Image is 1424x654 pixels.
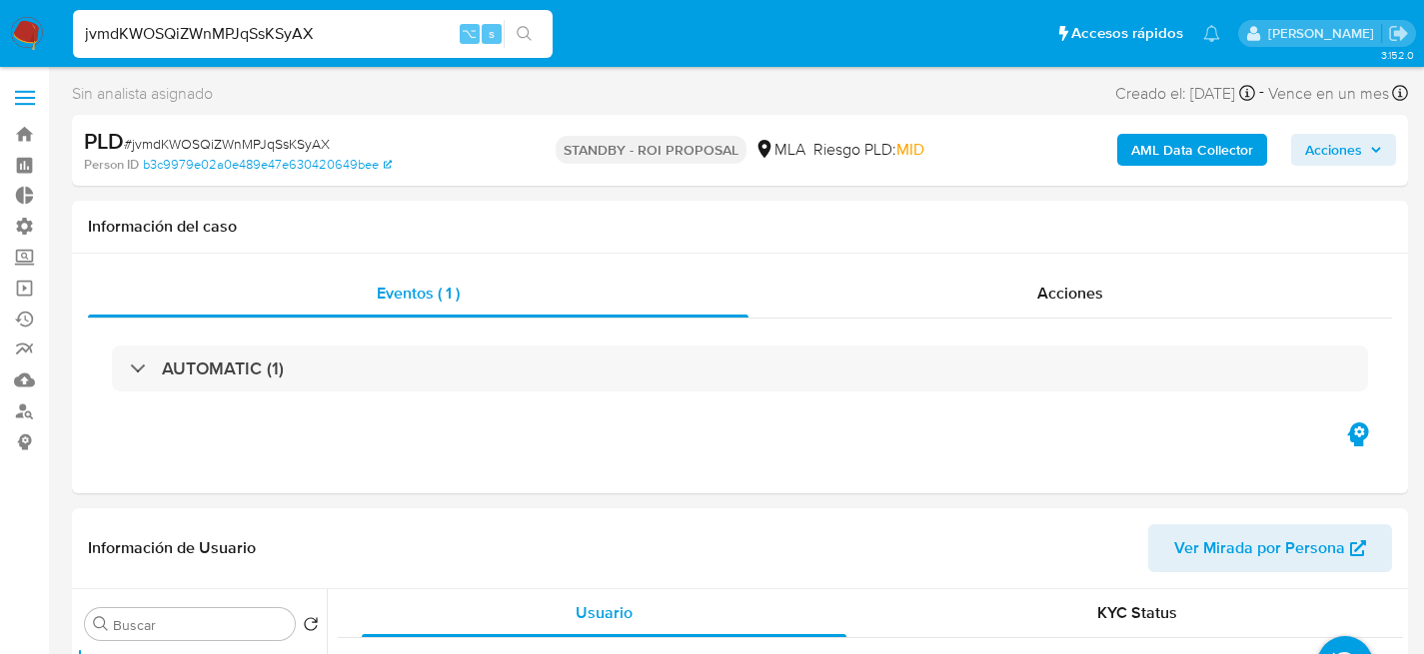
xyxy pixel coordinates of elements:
[1117,134,1267,166] button: AML Data Collector
[1071,23,1183,44] span: Accesos rápidos
[1097,601,1177,624] span: KYC Status
[72,83,213,105] span: Sin analista asignado
[88,217,1392,237] h1: Información del caso
[112,345,1368,391] div: AUTOMATIC (1)
[556,136,746,164] p: STANDBY - ROI PROPOSAL
[576,601,633,624] span: Usuario
[489,24,495,43] span: s
[1388,23,1409,44] a: Salir
[1115,80,1255,107] div: Creado el: [DATE]
[84,156,139,174] b: Person ID
[504,20,545,48] button: search-icon
[88,538,256,558] h1: Información de Usuario
[1174,524,1345,572] span: Ver Mirada por Persona
[1148,524,1392,572] button: Ver Mirada por Persona
[1131,134,1253,166] b: AML Data Collector
[377,282,460,305] span: Eventos ( 1 )
[124,134,330,154] span: # jvmdKWOSQiZWnMPJqSsKSyAX
[1305,134,1362,166] span: Acciones
[162,357,284,379] h3: AUTOMATIC (1)
[1268,83,1389,105] span: Vence en un mes
[113,616,287,634] input: Buscar
[462,24,477,43] span: ⌥
[754,139,805,161] div: MLA
[84,125,124,157] b: PLD
[73,21,553,47] input: Buscar usuario o caso...
[1291,134,1396,166] button: Acciones
[1268,24,1381,43] p: facundo.marin@mercadolibre.com
[813,139,924,161] span: Riesgo PLD:
[143,156,392,174] a: b3c9979e02a0e489e47e630420649bee
[93,616,109,632] button: Buscar
[1037,282,1103,305] span: Acciones
[1259,80,1264,107] span: -
[303,616,319,638] button: Volver al orden por defecto
[1203,25,1220,42] a: Notificaciones
[896,138,924,161] span: MID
